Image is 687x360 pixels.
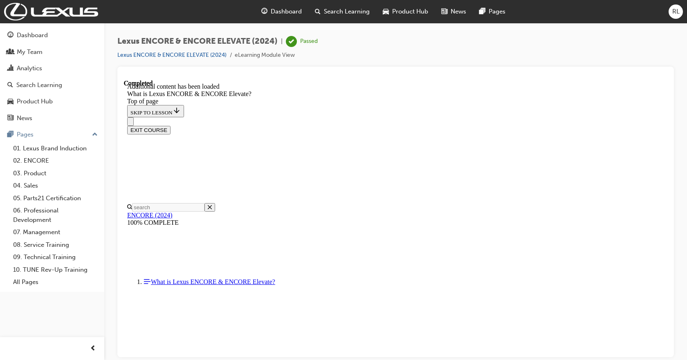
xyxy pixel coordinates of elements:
[3,28,101,43] a: Dashboard
[117,37,278,46] span: Lexus ENCORE & ENCORE ELEVATE (2024)
[7,82,13,89] span: search-icon
[3,46,47,55] button: EXIT COURSE
[90,344,96,354] span: prev-icon
[300,38,318,45] div: Passed
[10,239,101,251] a: 08. Service Training
[435,3,473,20] a: news-iconNews
[4,3,98,20] img: Trak
[3,25,60,38] button: SKIP TO LESSON
[10,192,101,205] a: 05. Parts21 Certification
[10,179,101,192] a: 04. Sales
[17,130,34,139] div: Pages
[383,7,389,17] span: car-icon
[672,7,680,16] span: RL
[7,65,13,72] span: chart-icon
[17,31,48,40] div: Dashboard
[281,37,283,46] span: |
[10,154,101,167] a: 02. ENCORE
[376,3,435,20] a: car-iconProduct Hub
[489,7,505,16] span: Pages
[17,64,42,73] div: Analytics
[3,139,540,147] div: 100% COMPLETE
[7,32,13,39] span: guage-icon
[7,30,57,36] span: SKIP TO LESSON
[10,167,101,180] a: 03. Product
[92,130,98,140] span: up-icon
[261,7,267,17] span: guage-icon
[10,204,101,226] a: 06. Professional Development
[7,98,13,105] span: car-icon
[17,114,32,123] div: News
[308,3,376,20] a: search-iconSearch Learning
[3,3,540,11] div: Additional content has been loaded
[271,7,302,16] span: Dashboard
[3,38,10,46] button: Close navigation menu
[16,80,62,90] div: Search Learning
[17,47,43,57] div: My Team
[441,7,447,17] span: news-icon
[10,226,101,239] a: 07. Management
[3,78,101,93] a: Search Learning
[10,251,101,264] a: 09. Technical Training
[286,36,297,47] span: learningRecordVerb_PASS-icon
[3,127,101,142] button: Pages
[10,276,101,288] a: All Pages
[3,11,540,18] div: What is Lexus ENCORE & ENCORE Elevate?
[479,7,485,17] span: pages-icon
[392,7,428,16] span: Product Hub
[7,131,13,139] span: pages-icon
[3,111,101,126] a: News
[3,26,101,127] button: DashboardMy TeamAnalyticsSearch LearningProduct HubNews
[7,49,13,56] span: people-icon
[7,115,13,122] span: news-icon
[669,4,683,19] button: RL
[315,7,321,17] span: search-icon
[3,45,101,60] a: My Team
[255,3,308,20] a: guage-iconDashboard
[3,132,49,139] a: ENCORE (2024)
[235,51,295,60] li: eLearning Module View
[3,94,101,109] a: Product Hub
[17,97,53,106] div: Product Hub
[10,264,101,276] a: 10. TUNE Rev-Up Training
[3,61,101,76] a: Analytics
[473,3,512,20] a: pages-iconPages
[3,18,540,25] div: Top of page
[451,7,466,16] span: News
[324,7,370,16] span: Search Learning
[10,142,101,155] a: 01. Lexus Brand Induction
[117,51,227,58] a: Lexus ENCORE & ENCORE ELEVATE (2024)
